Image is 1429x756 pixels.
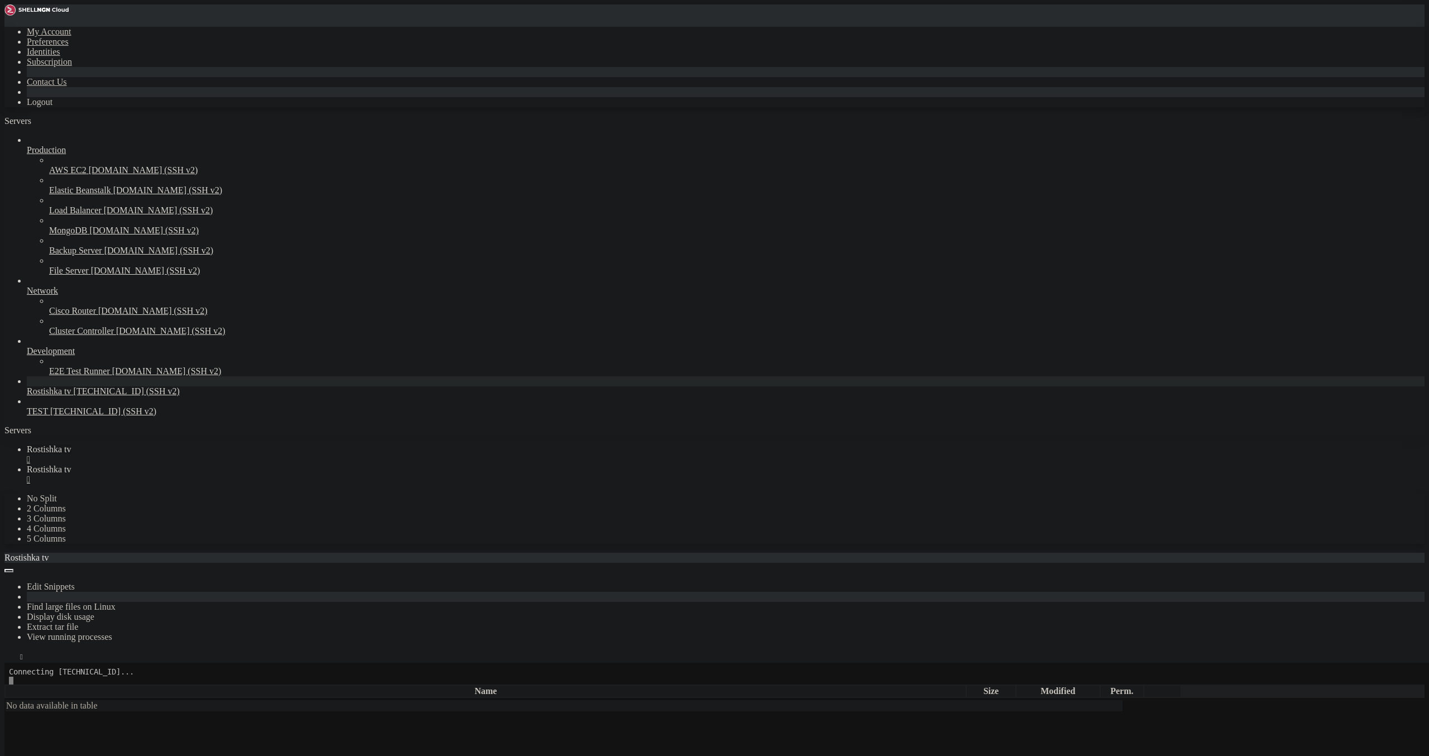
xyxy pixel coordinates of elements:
a: Subscription [27,57,72,66]
span: [DOMAIN_NAME] (SSH v2) [89,165,198,175]
span: Network [27,286,58,295]
span: [DOMAIN_NAME] (SSH v2) [89,226,199,235]
li: TEST [TECHNICAL_ID] (SSH v2) [27,396,1425,417]
th: Perm.: activate to sort column ascending [1101,686,1143,697]
a: Contact Us [27,77,67,87]
a: 3 Columns [27,514,66,523]
span: Backup Server [49,246,102,255]
span: Elastic Beanstalk [49,185,111,195]
a: Network [27,286,1425,296]
li: Elastic Beanstalk [DOMAIN_NAME] (SSH v2) [49,175,1425,195]
span: Cluster Controller [49,326,114,336]
span: Load Balancer [49,205,102,215]
th: Name: activate to sort column descending [6,686,966,697]
li: Cluster Controller [DOMAIN_NAME] (SSH v2) [49,316,1425,336]
a: No Split [27,494,57,503]
span: File Server [49,266,89,275]
span: [DOMAIN_NAME] (SSH v2) [113,185,223,195]
span: [DOMAIN_NAME] (SSH v2) [112,366,222,376]
li: E2E Test Runner [DOMAIN_NAME] (SSH v2) [49,356,1425,376]
span: Development [27,346,75,356]
span: Rostishka tv [27,444,71,454]
li: Backup Server [DOMAIN_NAME] (SSH v2) [49,236,1425,256]
a: Preferences [27,37,69,46]
a: TEST [TECHNICAL_ID] (SSH v2) [27,406,1425,417]
a: 2 Columns [27,504,66,513]
span: Cisco Router [49,306,96,315]
div: Servers [4,425,1425,436]
span: AWS EC2 [49,165,87,175]
a: E2E Test Runner [DOMAIN_NAME] (SSH v2) [49,366,1425,376]
a: Rostishka tv [TECHNICAL_ID] (SSH v2) [27,386,1425,396]
li: Production [27,135,1425,276]
td: No data available in table [6,700,1123,711]
li: Network [27,276,1425,336]
div: (0, 1) [4,14,9,23]
a: Elastic Beanstalk [DOMAIN_NAME] (SSH v2) [49,185,1425,195]
img: Shellngn [4,4,69,16]
a: Backup Server [DOMAIN_NAME] (SSH v2) [49,246,1425,256]
a: Load Balancer [DOMAIN_NAME] (SSH v2) [49,205,1425,216]
a:  [27,475,1425,485]
a: Cluster Controller [DOMAIN_NAME] (SSH v2) [49,326,1425,336]
a: Development [27,346,1425,356]
a: MongoDB [DOMAIN_NAME] (SSH v2) [49,226,1425,236]
li: AWS EC2 [DOMAIN_NAME] (SSH v2) [49,155,1425,175]
th: Size: activate to sort column ascending [967,686,1015,697]
span: MongoDB [49,226,87,235]
span: [TECHNICAL_ID] (SSH v2) [50,406,156,416]
a: Extract tar file [27,622,78,631]
span: TEST [27,406,48,416]
span: [TECHNICAL_ID] (SSH v2) [74,386,180,396]
span: [DOMAIN_NAME] (SSH v2) [116,326,226,336]
x-row: Connecting [TECHNICAL_ID]... [4,4,1283,14]
li: File Server [DOMAIN_NAME] (SSH v2) [49,256,1425,276]
span: [DOMAIN_NAME] (SSH v2) [91,266,200,275]
a: Display disk usage [27,612,94,621]
a:  [27,454,1425,465]
a: AWS EC2 [DOMAIN_NAME] (SSH v2) [49,165,1425,175]
a: Cisco Router [DOMAIN_NAME] (SSH v2) [49,306,1425,316]
a: Find large files on Linux [27,602,116,611]
a: View running processes [27,632,112,642]
a: 4 Columns [27,524,66,533]
span: E2E Test Runner [49,366,110,376]
span: [DOMAIN_NAME] (SSH v2) [104,246,214,255]
span: Rostishka tv [27,465,71,474]
span: [DOMAIN_NAME] (SSH v2) [98,306,208,315]
a: Identities [27,47,60,56]
li: Rostishka tv [TECHNICAL_ID] (SSH v2) [27,376,1425,396]
a: Edit Snippets [27,582,75,591]
a: Rostishka tv [27,465,1425,485]
a: 5 Columns [27,534,66,543]
a: Logout [27,97,52,107]
li: MongoDB [DOMAIN_NAME] (SSH v2) [49,216,1425,236]
li: Cisco Router [DOMAIN_NAME] (SSH v2) [49,296,1425,316]
a: Rostishka tv [27,444,1425,465]
a: File Server [DOMAIN_NAME] (SSH v2) [49,266,1425,276]
div:  [20,653,23,661]
a: Production [27,145,1425,155]
span: Rostishka tv [27,386,71,396]
a: My Account [27,27,71,36]
li: Load Balancer [DOMAIN_NAME] (SSH v2) [49,195,1425,216]
a: Servers [4,116,76,126]
li: Development [27,336,1425,376]
span: Servers [4,116,31,126]
span: Production [27,145,66,155]
th: Modified: activate to sort column ascending [1016,686,1100,697]
span: [DOMAIN_NAME] (SSH v2) [104,205,213,215]
button:  [16,651,27,663]
span: Rostishka tv [4,553,49,562]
